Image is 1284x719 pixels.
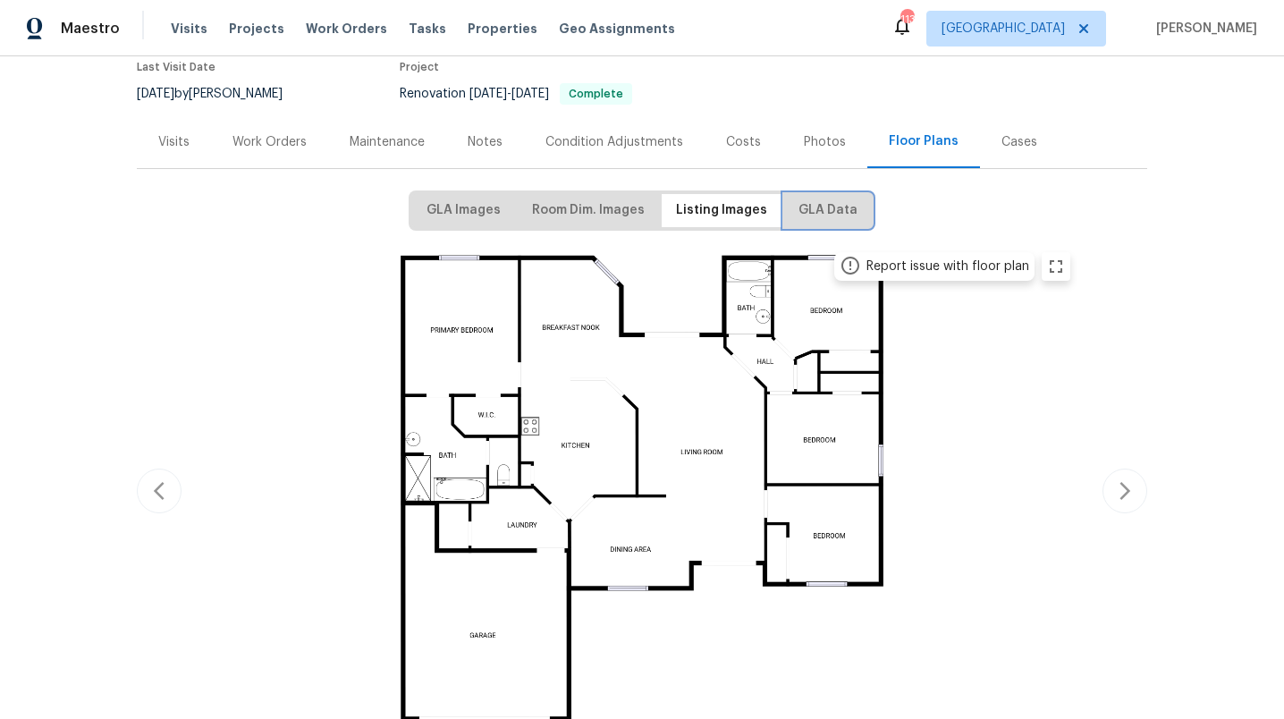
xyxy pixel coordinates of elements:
[137,88,174,100] span: [DATE]
[518,194,659,227] button: Room Dim. Images
[889,132,959,150] div: Floor Plans
[409,22,446,35] span: Tasks
[1042,252,1070,281] button: zoom in
[469,88,549,100] span: -
[469,88,507,100] span: [DATE]
[676,199,767,222] span: Listing Images
[866,258,1029,275] div: Report issue with floor plan
[942,20,1065,38] span: [GEOGRAPHIC_DATA]
[468,20,537,38] span: Properties
[900,11,913,29] div: 113
[562,89,630,99] span: Complete
[306,20,387,38] span: Work Orders
[545,133,683,151] div: Condition Adjustments
[400,62,439,72] span: Project
[468,133,503,151] div: Notes
[784,194,872,227] button: GLA Data
[229,20,284,38] span: Projects
[232,133,307,151] div: Work Orders
[798,199,857,222] span: GLA Data
[61,20,120,38] span: Maestro
[137,62,215,72] span: Last Visit Date
[171,20,207,38] span: Visits
[137,83,304,105] div: by [PERSON_NAME]
[1001,133,1037,151] div: Cases
[1149,20,1257,38] span: [PERSON_NAME]
[158,133,190,151] div: Visits
[350,133,425,151] div: Maintenance
[412,194,515,227] button: GLA Images
[427,199,501,222] span: GLA Images
[662,194,781,227] button: Listing Images
[726,133,761,151] div: Costs
[511,88,549,100] span: [DATE]
[559,20,675,38] span: Geo Assignments
[400,88,632,100] span: Renovation
[804,133,846,151] div: Photos
[532,199,645,222] span: Room Dim. Images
